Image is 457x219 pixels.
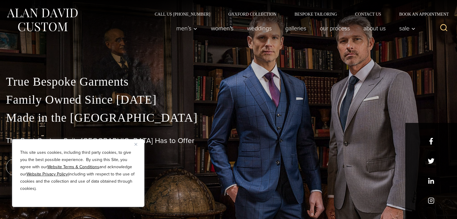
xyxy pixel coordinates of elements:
[219,12,286,16] a: Oxxford Collection
[399,25,415,31] span: Sale
[346,12,390,16] a: Contact Us
[437,21,451,35] button: View Search Form
[204,22,240,34] a: Women’s
[26,171,68,177] a: Website Privacy Policy
[6,7,78,33] img: Alan David Custom
[286,12,346,16] a: Bespoke Tailoring
[134,143,137,146] img: Close
[390,12,451,16] a: Book an Appointment
[357,22,393,34] a: About Us
[134,141,142,148] button: Close
[6,136,451,145] h1: The Best Custom Suits [GEOGRAPHIC_DATA] Has to Offer
[313,22,357,34] a: Our Process
[176,25,197,31] span: Men’s
[47,164,99,170] a: Website Terms & Conditions
[279,22,313,34] a: Galleries
[170,22,419,34] nav: Primary Navigation
[146,12,451,16] nav: Secondary Navigation
[6,159,90,175] a: book an appointment
[6,73,451,127] p: True Bespoke Garments Family Owned Since [DATE] Made in the [GEOGRAPHIC_DATA]
[240,22,279,34] a: weddings
[146,12,219,16] a: Call Us [PHONE_NUMBER]
[20,149,136,192] p: This site uses cookies, including third party cookies, to give you the best possible experience. ...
